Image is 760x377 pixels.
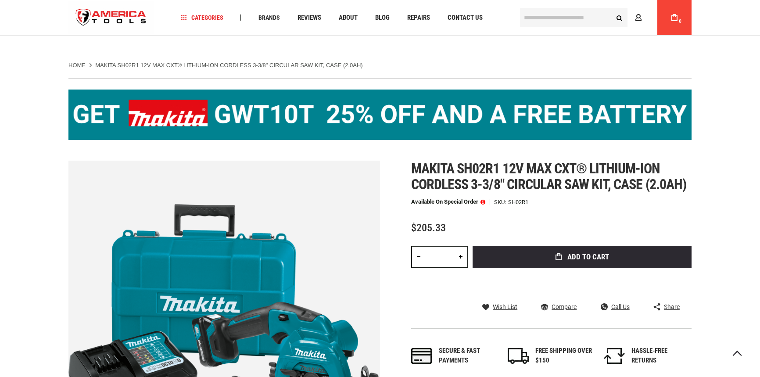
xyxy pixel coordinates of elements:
[68,1,154,34] img: America Tools
[411,199,485,205] p: Available on Special Order
[482,303,517,311] a: Wish List
[631,346,688,365] div: HASSLE-FREE RETURNS
[611,304,630,310] span: Call Us
[552,304,577,310] span: Compare
[439,346,496,365] div: Secure & fast payments
[68,90,692,140] img: BOGO: Buy the Makita® XGT IMpact Wrench (GWT10T), get the BL4040 4ah Battery FREE!
[411,222,446,234] span: $205.33
[335,12,362,24] a: About
[407,14,430,21] span: Repairs
[448,14,483,21] span: Contact Us
[177,12,227,24] a: Categories
[339,14,358,21] span: About
[494,199,508,205] strong: SKU
[294,12,325,24] a: Reviews
[371,12,394,24] a: Blog
[444,12,487,24] a: Contact Us
[411,160,686,193] span: Makita sh02r1 12v max cxt® lithium-ion cordless 3-3/8" circular saw kit, case (2.0ah)
[255,12,284,24] a: Brands
[375,14,390,21] span: Blog
[611,9,627,26] button: Search
[298,14,321,21] span: Reviews
[181,14,223,21] span: Categories
[473,246,692,268] button: Add to Cart
[258,14,280,21] span: Brands
[601,303,630,311] a: Call Us
[508,348,529,364] img: shipping
[508,199,528,205] div: SH02R1
[535,346,592,365] div: FREE SHIPPING OVER $150
[679,19,681,24] span: 0
[68,1,154,34] a: store logo
[664,304,680,310] span: Share
[493,304,517,310] span: Wish List
[604,348,625,364] img: returns
[567,253,609,261] span: Add to Cart
[95,62,362,68] strong: MAKITA SH02R1 12V MAX CXT® LITHIUM-ION CORDLESS 3-3/8" CIRCULAR SAW KIT, CASE (2.0AH)
[403,12,434,24] a: Repairs
[411,348,432,364] img: payments
[541,303,577,311] a: Compare
[68,61,86,69] a: Home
